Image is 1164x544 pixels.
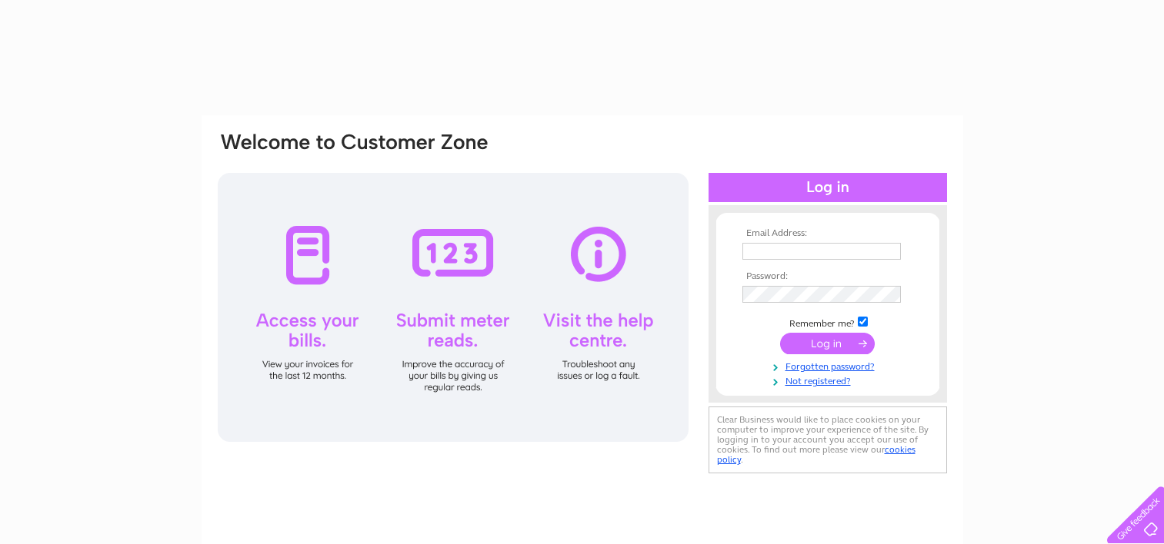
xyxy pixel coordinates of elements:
[780,333,875,354] input: Submit
[739,271,917,282] th: Password:
[717,444,916,465] a: cookies policy
[709,406,947,473] div: Clear Business would like to place cookies on your computer to improve your experience of the sit...
[742,373,917,387] a: Not registered?
[742,358,917,373] a: Forgotten password?
[739,228,917,239] th: Email Address:
[739,314,917,330] td: Remember me?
